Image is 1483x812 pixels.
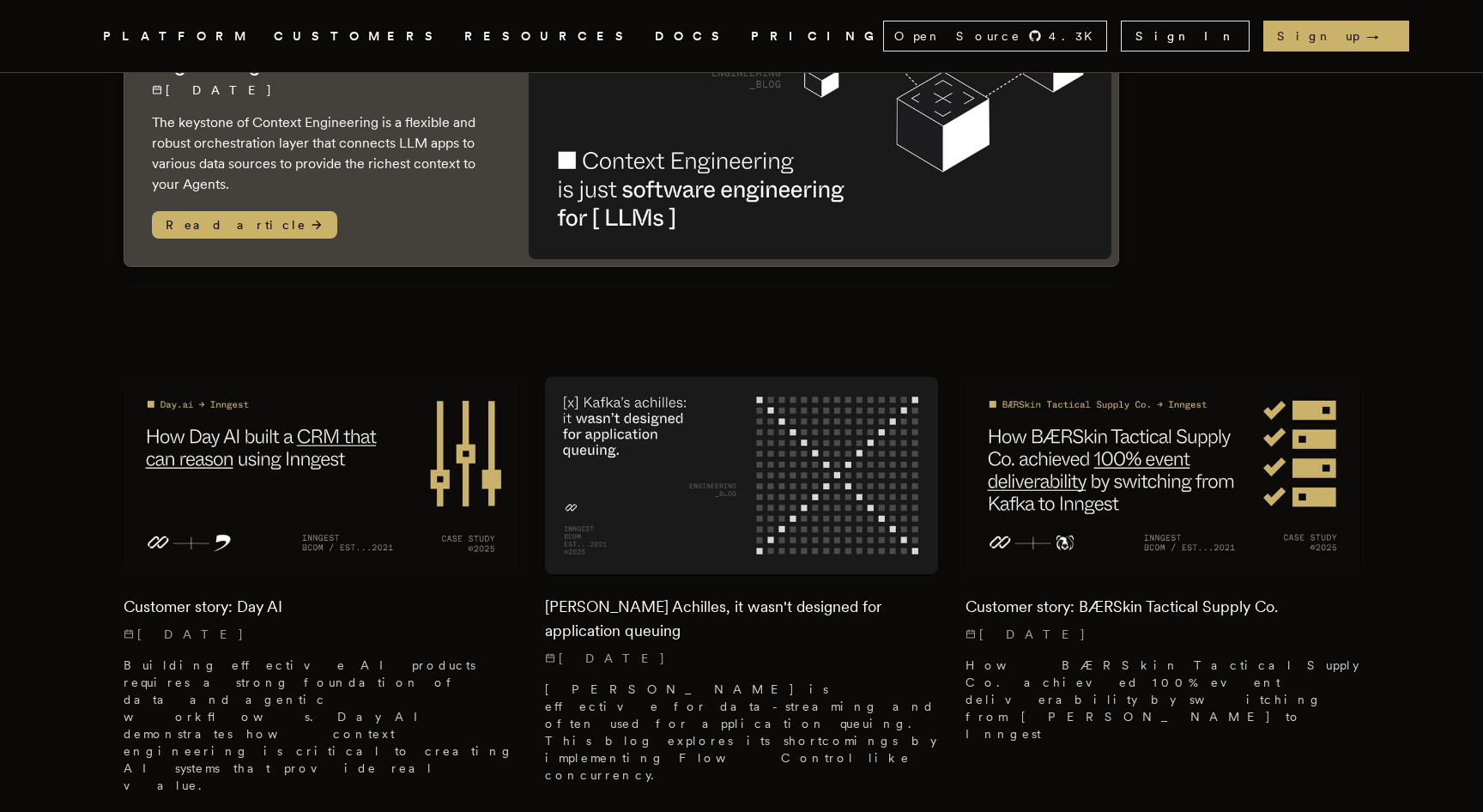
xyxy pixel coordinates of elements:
[545,650,939,667] p: [DATE]
[152,211,337,239] span: Read article
[965,595,1359,619] h2: Customer story: BÆRSkin Tactical Supply Co.
[894,27,1021,45] span: Open Source
[965,657,1359,742] p: How BÆRSkin Tactical Supply Co. achieved 100% event deliverability by switching from [PERSON_NAME...
[124,377,518,573] img: Featured image for Customer story: Day AI blog post
[152,112,494,195] p: The keystone of Context Engineering is a flexible and robust orchestration layer that connects LL...
[124,626,518,643] p: [DATE]
[1366,27,1395,45] span: →
[124,657,518,794] p: Building effective AI products requires a strong foundation of data and agentic workflows. Day AI...
[274,26,444,47] a: CUSTOMERS
[545,377,939,573] img: Featured image for Kafka's Achilles, it wasn't designed for application queuing blog post
[751,26,883,47] a: PRICING
[545,595,939,643] h2: [PERSON_NAME] Achilles, it wasn't designed for application queuing
[152,82,494,99] p: [DATE]
[545,377,939,797] a: Featured image for Kafka's Achilles, it wasn't designed for application queuing blog post[PERSON_...
[545,681,939,784] p: [PERSON_NAME] is effective for data-streaming and often used for application queuing. This blog e...
[655,26,730,47] a: DOCS
[124,377,518,807] a: Featured image for Customer story: Day AI blog postCustomer story: Day AI[DATE] Building effectiv...
[1263,21,1409,52] a: Sign up
[1121,21,1250,52] a: Sign In
[124,595,518,619] h2: Customer story: Day AI
[965,626,1359,643] p: [DATE]
[103,26,253,47] button: PLATFORM
[965,377,1359,573] img: Featured image for Customer story: BÆRSkin Tactical Supply Co. blog post
[1049,27,1103,45] span: 4.3 K
[464,26,634,47] button: RESOURCES
[965,377,1359,755] a: Featured image for Customer story: BÆRSkin Tactical Supply Co. blog postCustomer story: BÆRSkin T...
